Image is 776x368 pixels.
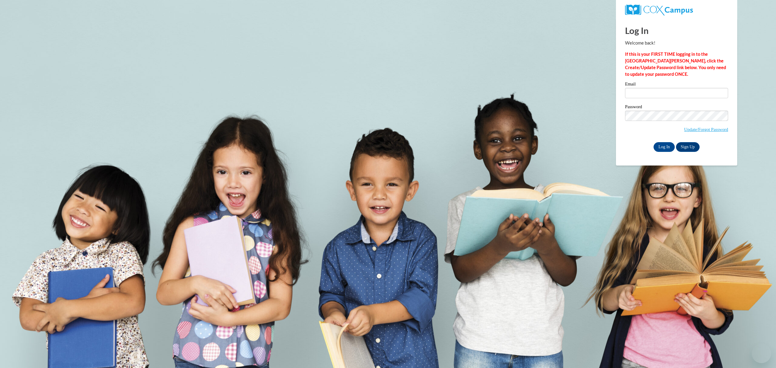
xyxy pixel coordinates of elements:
iframe: Button to launch messaging window [752,344,771,363]
input: Log In [654,142,675,152]
label: Email [625,82,728,88]
p: Welcome back! [625,40,728,46]
h1: Log In [625,24,728,37]
strong: If this is your FIRST TIME logging in to the [GEOGRAPHIC_DATA][PERSON_NAME], click the Create/Upd... [625,52,726,77]
label: Password [625,105,728,111]
a: Sign Up [676,142,700,152]
a: Update/Forgot Password [684,127,728,132]
a: COX Campus [625,5,728,15]
img: COX Campus [625,5,693,15]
